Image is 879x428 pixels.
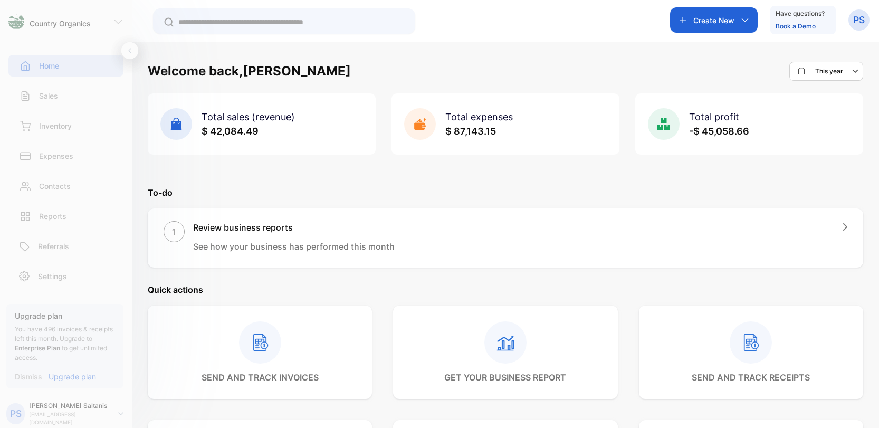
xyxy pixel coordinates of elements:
[39,60,59,71] p: Home
[693,15,734,26] p: Create New
[692,371,810,384] p: send and track receipts
[815,66,843,76] p: This year
[444,371,566,384] p: get your business report
[8,14,24,30] img: logo
[38,241,69,252] p: Referrals
[776,8,825,19] p: Have questions?
[148,62,351,81] h1: Welcome back, [PERSON_NAME]
[835,384,879,428] iframe: LiveChat chat widget
[148,283,863,296] p: Quick actions
[49,371,96,382] p: Upgrade plan
[853,13,865,27] p: PS
[15,344,60,352] span: Enterprise Plan
[689,126,749,137] span: -$ 45,058.66
[193,221,395,234] h1: Review business reports
[39,180,71,192] p: Contacts
[848,7,870,33] button: PS
[445,111,513,122] span: Total expenses
[38,271,67,282] p: Settings
[15,325,115,363] p: You have 496 invoices & receipts left this month.
[39,211,66,222] p: Reports
[445,126,496,137] span: $ 87,143.15
[39,90,58,101] p: Sales
[42,371,96,382] a: Upgrade plan
[148,186,863,199] p: To-do
[202,111,295,122] span: Total sales (revenue)
[172,225,176,238] p: 1
[670,7,758,33] button: Create New
[30,18,91,29] p: Country Organics
[39,150,73,161] p: Expenses
[15,335,107,362] span: Upgrade to to get unlimited access.
[689,111,739,122] span: Total profit
[15,371,42,382] p: Dismiss
[776,22,816,30] a: Book a Demo
[193,240,395,253] p: See how your business has performed this month
[789,62,863,81] button: This year
[39,120,72,131] p: Inventory
[202,371,319,384] p: send and track invoices
[202,126,259,137] span: $ 42,084.49
[29,401,110,411] p: [PERSON_NAME] Saltanis
[29,411,110,426] p: [EMAIL_ADDRESS][DOMAIN_NAME]
[15,310,115,321] p: Upgrade plan
[10,407,22,421] p: PS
